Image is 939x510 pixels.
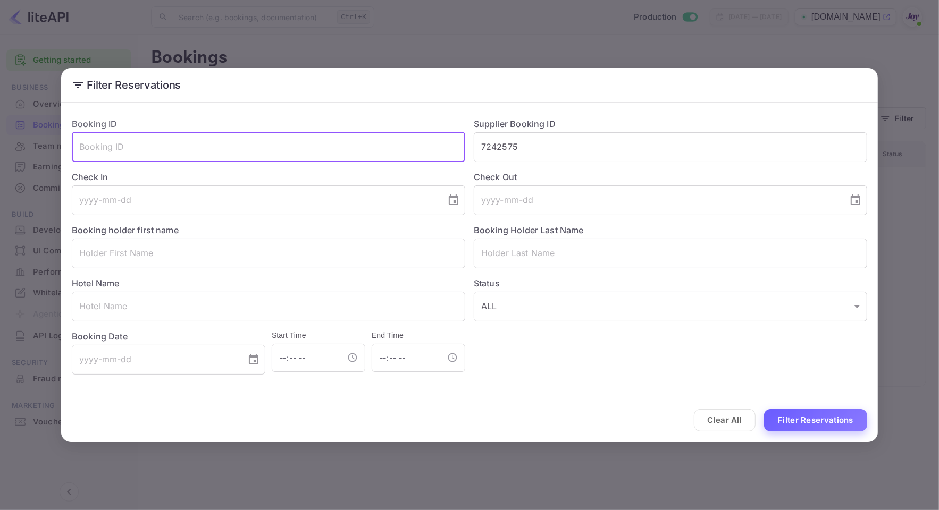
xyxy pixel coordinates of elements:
[474,132,867,162] input: Supplier Booking ID
[845,190,866,211] button: Choose date
[372,330,465,342] h6: End Time
[474,171,867,183] label: Check Out
[474,239,867,268] input: Holder Last Name
[474,185,841,215] input: yyyy-mm-dd
[694,409,756,432] button: Clear All
[72,345,239,375] input: yyyy-mm-dd
[72,171,465,183] label: Check In
[72,225,179,235] label: Booking holder first name
[72,185,439,215] input: yyyy-mm-dd
[764,409,867,432] button: Filter Reservations
[474,225,584,235] label: Booking Holder Last Name
[72,330,265,343] label: Booking Date
[61,68,878,102] h2: Filter Reservations
[243,349,264,370] button: Choose date
[474,292,867,321] div: ALL
[474,277,867,290] label: Status
[72,132,465,162] input: Booking ID
[72,278,120,288] label: Hotel Name
[72,239,465,268] input: Holder First Name
[443,190,464,211] button: Choose date
[72,118,118,129] label: Booking ID
[72,292,465,321] input: Hotel Name
[272,330,365,342] h6: Start Time
[474,118,556,129] label: Supplier Booking ID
